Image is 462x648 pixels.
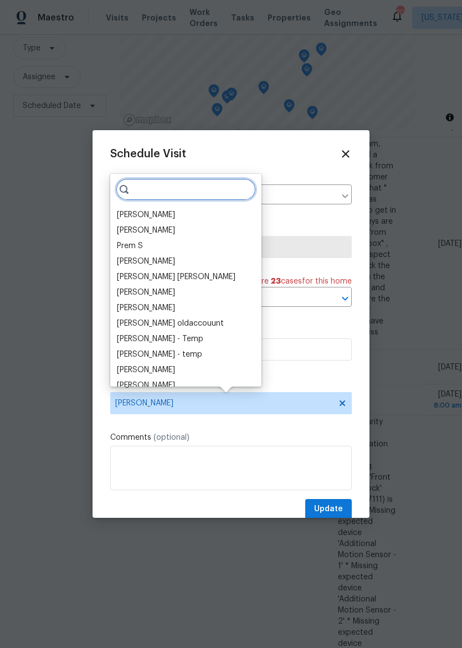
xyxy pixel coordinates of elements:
button: Update [305,499,352,520]
div: [PERSON_NAME] [117,302,175,313]
div: [PERSON_NAME] oldaccouunt [117,318,224,329]
span: 23 [271,277,281,285]
div: [PERSON_NAME] [117,225,175,236]
div: [PERSON_NAME] [117,209,175,220]
span: Update [314,502,343,516]
div: Prem S [117,240,143,251]
span: Schedule Visit [110,148,186,160]
div: [PERSON_NAME] [117,380,175,391]
div: [PERSON_NAME] - Temp [117,333,203,344]
button: Open [337,291,353,306]
div: [PERSON_NAME] - temp [117,349,202,360]
div: [PERSON_NAME] [117,364,175,376]
div: [PERSON_NAME] [117,287,175,298]
div: [PERSON_NAME] [117,256,175,267]
span: [PERSON_NAME] [115,399,332,408]
span: Close [340,148,352,160]
span: There are case s for this home [236,276,352,287]
span: (optional) [153,434,189,441]
label: Comments [110,432,352,443]
div: [PERSON_NAME] [PERSON_NAME] [117,271,235,282]
label: Home [110,173,352,184]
